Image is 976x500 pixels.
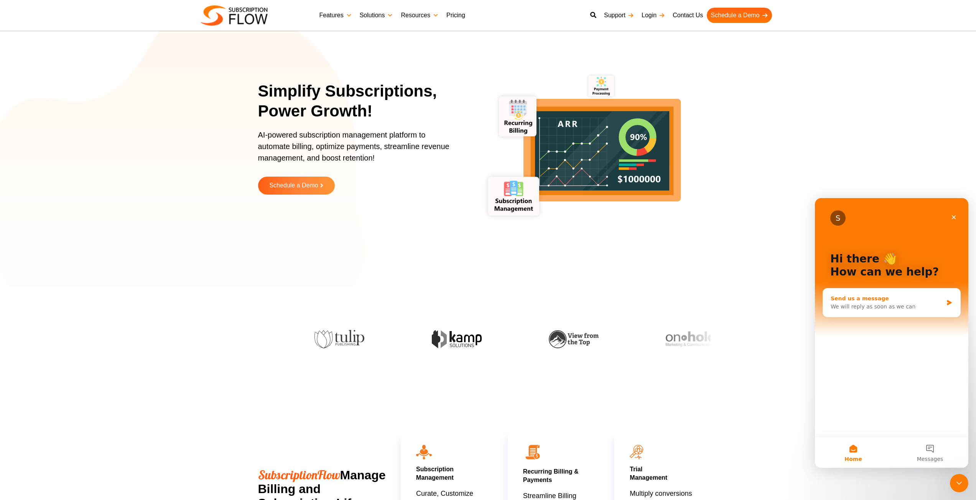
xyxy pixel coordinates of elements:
[600,8,638,23] a: Support
[416,445,432,459] img: icon10
[523,443,542,462] img: 02
[815,198,968,468] iframe: Intercom live chat
[630,466,667,481] a: TrialManagement
[298,330,347,348] img: tulip-publishing
[638,8,669,23] a: Login
[630,445,643,460] img: icon11
[258,177,335,195] a: Schedule a Demo
[950,474,968,492] iframe: Intercom live chat
[356,8,397,23] a: Solutions
[316,8,356,23] a: Features
[397,8,442,23] a: Resources
[416,466,454,481] a: Subscription Management
[201,5,268,26] img: Subscriptionflow
[443,8,469,23] a: Pricing
[532,330,582,348] img: view-from-the-top
[258,81,467,121] h1: Simplify Subscriptions, Power Growth!
[649,331,699,347] img: onhold-marketing
[258,129,458,171] p: AI-powered subscription management platform to automate billing, optimize payments, streamline re...
[707,8,772,23] a: Schedule a Demo
[669,8,707,23] a: Contact Us
[269,182,318,189] span: Schedule a Demo
[523,468,579,483] a: Recurring Billing & Payments
[415,330,464,348] img: kamp-solution
[258,467,340,482] span: SubscriptionFlow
